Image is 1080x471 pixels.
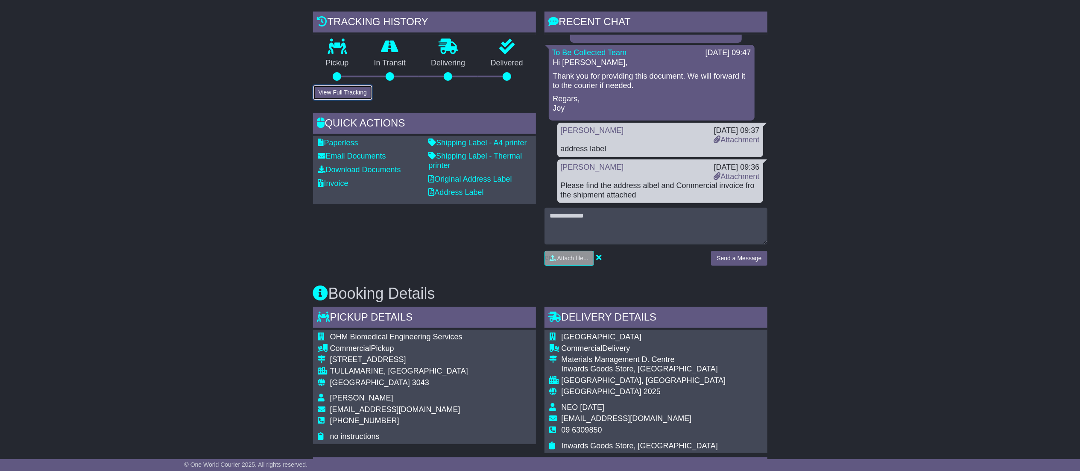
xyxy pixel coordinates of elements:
a: Shipping Label - Thermal printer [429,152,522,170]
button: Send a Message [711,251,767,266]
a: Address Label [429,188,484,197]
p: Delivered [478,59,536,68]
div: Pickup Details [313,307,536,330]
a: Invoice [318,179,348,188]
a: Attachment [714,135,759,144]
button: View Full Tracking [313,85,372,100]
span: [PERSON_NAME] [330,394,393,402]
div: RECENT CHAT [544,12,767,35]
span: Commercial [562,344,603,353]
div: TULLAMARINE, [GEOGRAPHIC_DATA] [330,367,468,376]
div: [GEOGRAPHIC_DATA], [GEOGRAPHIC_DATA] [562,376,726,386]
a: Paperless [318,138,358,147]
a: Original Address Label [429,175,512,183]
a: Shipping Label - A4 printer [429,138,527,147]
a: [PERSON_NAME] [561,163,624,171]
div: [DATE] 09:36 [714,163,759,172]
p: Pickup [313,59,362,68]
span: 09 6309850 [562,426,602,434]
a: To Be Collected Team [552,48,627,57]
a: Email Documents [318,152,386,160]
div: Tracking history [313,12,536,35]
span: 3043 [412,378,429,387]
span: [GEOGRAPHIC_DATA] [562,387,641,396]
a: Attachment [714,172,759,181]
div: Materials Management D. Centre [562,355,726,365]
span: 2025 [644,387,661,396]
div: address label [561,144,760,154]
p: In Transit [361,59,419,68]
div: [STREET_ADDRESS] [330,355,468,365]
span: [GEOGRAPHIC_DATA] [562,333,641,341]
span: Inwards Goods Store, [GEOGRAPHIC_DATA] [562,442,718,450]
a: [PERSON_NAME] [561,126,624,135]
div: [DATE] 09:47 [705,48,751,58]
a: Download Documents [318,165,401,174]
h3: Booking Details [313,285,767,302]
div: Delivery Details [544,307,767,330]
span: no instructions [330,432,380,441]
p: Delivering [419,59,478,68]
span: [PHONE_NUMBER] [330,416,399,425]
span: NEO [DATE] [562,403,605,412]
span: Commercial [330,344,371,353]
div: [DATE] 09:37 [714,126,759,135]
div: Pickup [330,344,468,353]
div: Quick Actions [313,113,536,136]
span: [GEOGRAPHIC_DATA] [330,378,410,387]
div: Inwards Goods Store, [GEOGRAPHIC_DATA] [562,365,726,374]
p: Hi [PERSON_NAME], [553,58,750,68]
span: OHM Biomedical Engineering Services [330,333,462,341]
p: Thank you for providing this document. We will forward it to the courier if needed. [553,72,750,90]
p: Regars, Joy [553,94,750,113]
span: [EMAIL_ADDRESS][DOMAIN_NAME] [330,405,460,414]
div: Delivery [562,344,726,353]
span: © One World Courier 2025. All rights reserved. [184,461,308,468]
span: [EMAIL_ADDRESS][DOMAIN_NAME] [562,414,692,423]
div: Please find the address albel and Commercial invoice fro the shipment attached [561,181,760,200]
